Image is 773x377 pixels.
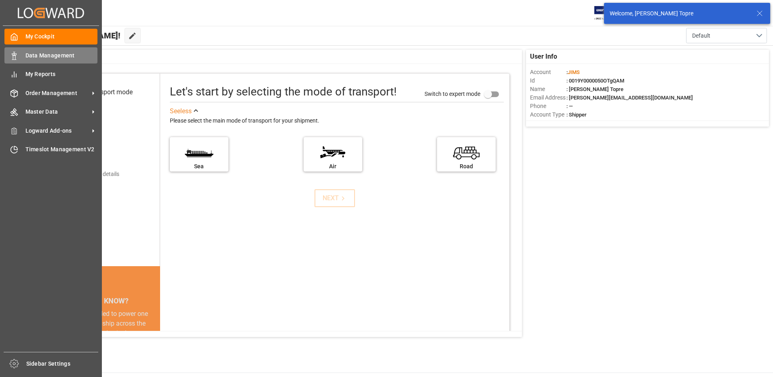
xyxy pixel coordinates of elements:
[323,193,347,203] div: NEXT
[170,106,192,116] div: See less
[25,51,98,60] span: Data Management
[4,29,97,44] a: My Cockpit
[34,28,120,43] span: Hello [PERSON_NAME]!
[568,69,580,75] span: JIMS
[425,90,480,97] span: Switch to expert mode
[315,189,355,207] button: NEXT
[25,145,98,154] span: Timeslot Management V2
[566,112,587,118] span: : Shipper
[566,69,580,75] span: :
[25,89,89,97] span: Order Management
[4,47,97,63] a: Data Management
[25,32,98,41] span: My Cockpit
[25,108,89,116] span: Master Data
[25,127,89,135] span: Logward Add-ons
[566,86,623,92] span: : [PERSON_NAME] Topre
[530,68,566,76] span: Account
[530,52,557,61] span: User Info
[566,103,573,109] span: : —
[530,110,566,119] span: Account Type
[530,85,566,93] span: Name
[170,83,397,100] div: Let's start by selecting the mode of transport!
[26,360,99,368] span: Sidebar Settings
[594,6,622,20] img: Exertis%20JAM%20-%20Email%20Logo.jpg_1722504956.jpg
[686,28,767,43] button: open menu
[25,70,98,78] span: My Reports
[149,309,160,377] button: next slide / item
[174,162,224,171] div: Sea
[566,95,693,101] span: : [PERSON_NAME][EMAIL_ADDRESS][DOMAIN_NAME]
[170,116,504,126] div: Please select the main mode of transport for your shipment.
[530,76,566,85] span: Id
[441,162,492,171] div: Road
[530,102,566,110] span: Phone
[530,93,566,102] span: Email Address
[610,9,749,18] div: Welcome, [PERSON_NAME] Topre
[692,32,710,40] span: Default
[566,78,624,84] span: : 0019Y0000050OTgQAM
[308,162,358,171] div: Air
[69,170,119,178] div: Add shipping details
